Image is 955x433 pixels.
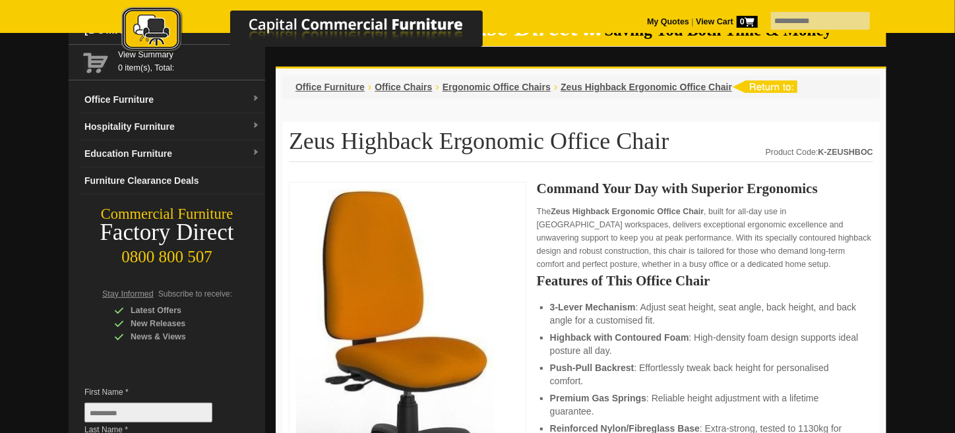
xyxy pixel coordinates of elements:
[102,289,154,299] span: Stay Informed
[252,149,260,157] img: dropdown
[550,301,860,327] li: : Adjust seat height, seat angle, back height, and back angle for a customised fit.
[550,331,860,357] li: : High-density foam design supports ideal posture all day.
[550,393,646,403] strong: Premium Gas Springs
[79,140,265,167] a: Education Furnituredropdown
[84,403,212,422] input: First Name *
[737,16,758,28] span: 0
[85,7,547,59] a: Capital Commercial Furniture Logo
[69,241,265,266] div: 0800 800 507
[696,17,758,26] strong: View Cart
[84,386,232,399] span: First Name *
[69,223,265,242] div: Factory Direct
[114,304,239,317] div: Latest Offers
[79,86,265,113] a: Office Furnituredropdown
[551,207,704,216] strong: Zeus Highback Ergonomic Office Chair
[732,80,797,93] img: return to
[550,302,636,312] strong: 3-Lever Mechanism
[694,17,758,26] a: View Cart0
[818,148,873,157] strong: K-ZEUSHBOC
[561,82,732,92] a: Zeus Highback Ergonomic Office Chair
[435,80,439,94] li: ›
[550,361,860,388] li: : Effortlessly tweak back height for personalised comfort.
[537,274,873,287] h2: Features of This Office Chair
[289,129,873,162] h1: Zeus Highback Ergonomic Office Chair
[85,7,547,55] img: Capital Commercial Furniture Logo
[158,289,232,299] span: Subscribe to receive:
[443,82,551,92] a: Ergonomic Office Chairs
[554,80,557,94] li: ›
[647,17,689,26] a: My Quotes
[252,122,260,130] img: dropdown
[252,95,260,103] img: dropdown
[114,317,239,330] div: New Releases
[537,182,873,195] h2: Command Your Day with Superior Ergonomics
[79,167,265,194] a: Furniture Clearance Deals
[766,146,873,159] div: Product Code:
[69,205,265,223] div: Commercial Furniture
[114,330,239,343] div: News & Views
[368,80,371,94] li: ›
[550,362,634,373] strong: Push-Pull Backrest
[537,205,873,271] p: The , built for all-day use in [GEOGRAPHIC_DATA] workspaces, delivers exceptional ergonomic excel...
[550,391,860,418] li: : Reliable height adjustment with a lifetime guarantee.
[375,82,432,92] a: Office Chairs
[295,82,365,92] a: Office Furniture
[79,113,265,140] a: Hospitality Furnituredropdown
[550,332,689,343] strong: Highback with Contoured Foam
